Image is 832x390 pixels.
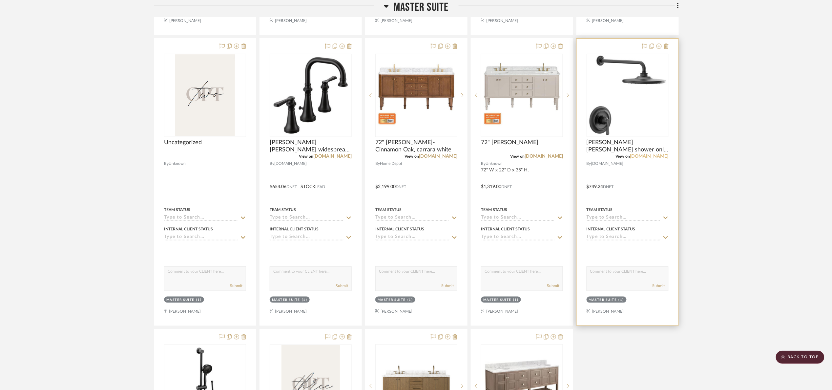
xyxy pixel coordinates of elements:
[270,226,319,232] div: Internal Client Status
[481,226,530,232] div: Internal Client Status
[164,234,238,241] input: Type to Search…
[375,139,457,153] span: 72" [PERSON_NAME]- Cinnamon Oak, carrara white
[313,154,352,159] a: [DOMAIN_NAME]
[587,226,635,232] div: Internal Client Status
[164,226,213,232] div: Internal Client Status
[270,139,352,153] span: [PERSON_NAME] [PERSON_NAME] widespread bathroom faucet- Matte Black
[587,207,613,213] div: Team Status
[375,161,380,167] span: By
[481,139,538,146] span: 72" [PERSON_NAME]
[336,283,348,289] button: Submit
[166,298,195,302] div: Master Suite
[196,298,202,302] div: (1)
[630,154,669,159] a: [DOMAIN_NAME]
[175,54,235,136] img: Uncategorized
[270,215,344,221] input: Type to Search…
[405,154,419,158] span: View on
[164,207,190,213] div: Team Status
[481,161,486,167] span: By
[525,154,563,159] a: [DOMAIN_NAME]
[591,161,624,167] span: [DOMAIN_NAME]
[230,283,242,289] button: Submit
[587,139,669,153] span: [PERSON_NAME] [PERSON_NAME] shower only trim package- matte black
[299,154,313,158] span: View on
[776,351,824,364] scroll-to-top-button: BACK TO TOP
[302,298,307,302] div: (1)
[481,215,555,221] input: Type to Search…
[482,55,562,136] img: 72" Collette- Greige
[375,215,449,221] input: Type to Search…
[587,215,661,221] input: Type to Search…
[270,55,351,136] img: Moen colinet widespread bathroom faucet- Matte Black
[270,234,344,241] input: Type to Search…
[270,54,351,137] div: 0
[419,154,457,159] a: [DOMAIN_NAME]
[375,207,402,213] div: Team Status
[375,234,449,241] input: Type to Search…
[376,54,457,137] div: 0
[380,161,402,167] span: Home Depot
[270,207,296,213] div: Team Status
[587,161,591,167] span: By
[169,161,186,167] span: Unknown
[483,298,511,302] div: Master Suite
[164,215,238,221] input: Type to Search…
[587,234,661,241] input: Type to Search…
[164,161,169,167] span: By
[375,226,424,232] div: Internal Client Status
[653,283,665,289] button: Submit
[164,139,202,146] span: Uncategorized
[486,161,503,167] span: Unknown
[378,298,406,302] div: Master Suite
[272,298,300,302] div: Master Suite
[616,154,630,158] span: View on
[376,55,457,136] img: 72" Collette- Cinnamon Oak, carrara white
[619,298,624,302] div: (1)
[481,54,563,137] div: 0
[481,207,507,213] div: Team Status
[441,283,454,289] button: Submit
[481,234,555,241] input: Type to Search…
[587,54,668,137] div: 0
[589,298,617,302] div: Master Suite
[547,283,559,289] button: Submit
[510,154,525,158] span: View on
[513,298,519,302] div: (1)
[407,298,413,302] div: (1)
[270,161,274,167] span: By
[274,161,307,167] span: [DOMAIN_NAME]
[587,55,668,136] img: Moen colinet shower only trim package- matte black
